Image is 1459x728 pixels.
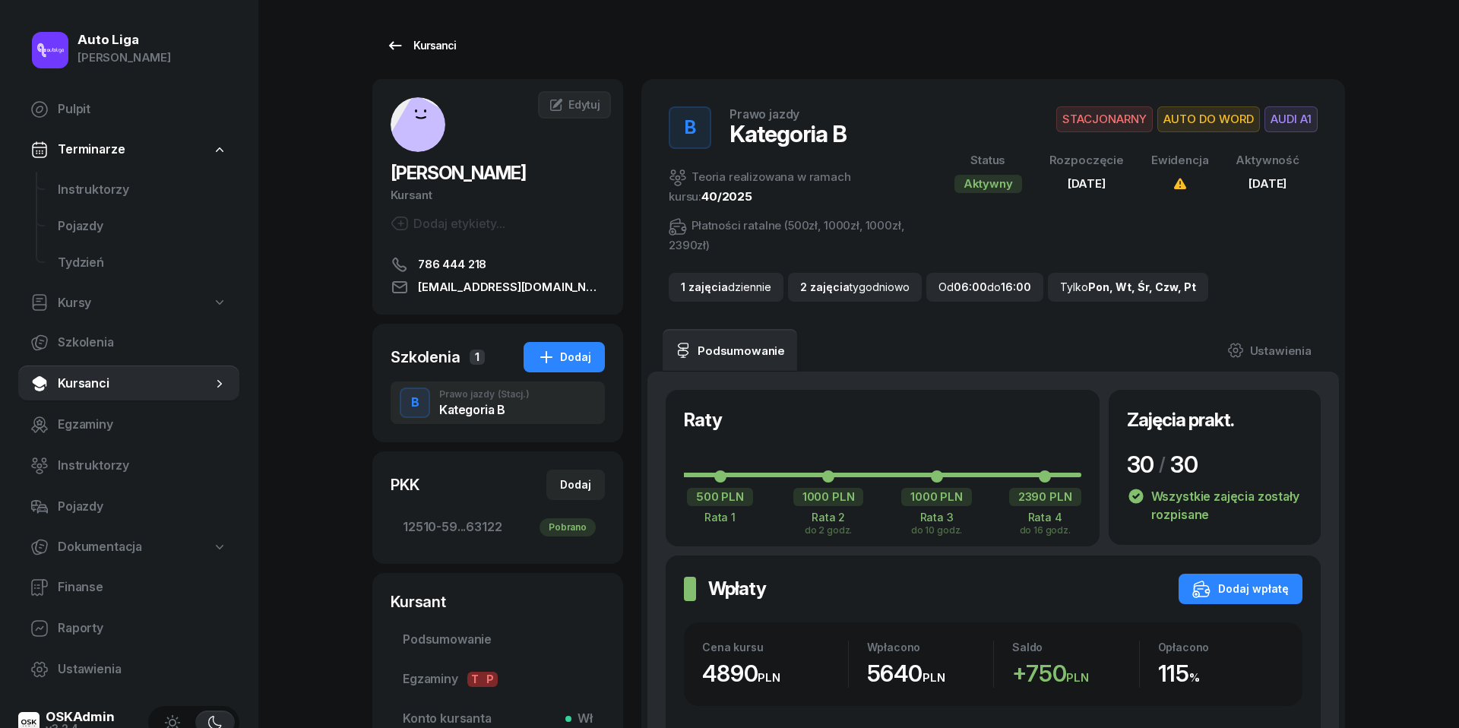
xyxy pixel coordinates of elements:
div: Prawo jazdy [439,390,530,399]
span: Kursy [58,293,91,313]
button: Dodaj etykiety... [391,214,505,233]
a: Kursanci [18,366,239,402]
span: Edytuj [568,98,600,111]
div: Kategoria B [439,404,530,416]
a: Edytuj [538,91,611,119]
a: Raporty [18,610,239,647]
span: Instruktorzy [58,180,227,200]
small: PLN [923,670,945,685]
a: EgzaminyTP [391,661,605,698]
h2: Zajęcia prakt. [1127,408,1234,432]
a: [EMAIL_ADDRESS][DOMAIN_NAME] [391,278,605,296]
div: Saldo [1012,641,1139,654]
span: 12510-59...63122 [403,518,593,537]
div: 1000 PLN [793,488,864,506]
span: Terminarze [58,140,125,160]
div: 750 [1012,660,1139,688]
span: Pulpit [58,100,227,119]
span: STACJONARNY [1056,106,1153,132]
a: 40/2025 [701,189,752,204]
div: do 2 godz. [793,524,865,535]
span: Raporty [58,619,227,638]
div: 5640 [867,660,994,688]
div: [DATE] [1236,174,1299,194]
span: Ustawienia [58,660,227,679]
div: OSKAdmin [46,711,115,723]
a: Szkolenia [18,324,239,361]
a: Instruktorzy [18,448,239,484]
span: P [483,672,498,687]
div: Prawo jazdy [729,108,799,120]
div: Aktywny [954,175,1022,193]
div: [PERSON_NAME] [78,48,171,68]
div: Płatności ratalne (500zł, 1000zł, 1000zł, 2390zł) [669,216,918,255]
span: 1 [470,350,485,365]
a: 786 444 218 [391,255,605,274]
div: Opłacono [1158,641,1285,654]
div: Wszystkie zajęcia zostały rozpisane [1127,478,1302,524]
div: B [679,112,702,143]
small: % [1189,670,1200,685]
div: 500 PLN [687,488,753,506]
a: 12510-59...63122Pobrano [391,509,605,546]
div: B [405,390,426,416]
a: Terminarze [18,132,239,167]
a: Dokumentacja [18,530,239,565]
span: Pojazdy [58,217,227,236]
div: do 10 godz. [900,524,973,535]
button: B [669,106,711,149]
div: PKK [391,474,419,495]
div: 1000 PLN [901,488,972,506]
div: Rata 3 [900,511,973,524]
span: [DATE] [1068,176,1106,191]
span: Dokumentacja [58,537,142,557]
span: [PERSON_NAME] [391,162,526,184]
div: Teoria realizowana w ramach kursu: [669,167,918,207]
div: 4890 [702,660,848,688]
a: Ustawienia [18,651,239,688]
span: AUDI A1 [1264,106,1318,132]
div: Status [954,150,1022,170]
a: Ustawienia [1215,329,1324,372]
button: Dodaj [524,342,605,372]
div: Kursant [391,185,605,205]
span: + [1012,660,1026,687]
span: T [467,672,483,687]
div: / [1159,452,1166,476]
div: Rata 4 [1009,511,1081,524]
div: Kategoria B [729,120,847,147]
div: Kursant [391,591,605,612]
span: (Stacj.) [498,390,530,399]
h2: Raty [684,408,722,432]
span: Kursanci [58,374,212,394]
span: Finanse [58,578,227,597]
button: Dodaj [546,470,605,500]
a: Pojazdy [46,208,239,245]
a: Kursy [18,286,239,321]
button: B [400,388,430,418]
div: Rozpoczęcie [1049,150,1124,170]
span: Instruktorzy [58,456,227,476]
div: Rata 2 [793,511,865,524]
small: PLN [758,670,780,685]
button: Dodaj wpłatę [1179,574,1302,604]
span: Podsumowanie [403,630,593,650]
span: Egzaminy [58,415,227,435]
a: Podsumowanie [663,329,797,372]
a: Pulpit [18,91,239,128]
span: Szkolenia [58,333,227,353]
span: Tydzień [58,253,227,273]
a: Podsumowanie [391,622,605,658]
button: BPrawo jazdy(Stacj.)Kategoria B [391,381,605,424]
div: 2390 PLN [1009,488,1081,506]
a: Kursanci [372,30,470,61]
a: Instruktorzy [46,172,239,208]
a: Egzaminy [18,407,239,443]
a: Finanse [18,569,239,606]
span: Egzaminy [403,669,593,689]
div: Auto Liga [78,33,171,46]
h2: Wpłaty [708,577,766,601]
div: Cena kursu [702,641,848,654]
span: 30 [1127,451,1155,478]
span: [EMAIL_ADDRESS][DOMAIN_NAME] [418,278,605,296]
